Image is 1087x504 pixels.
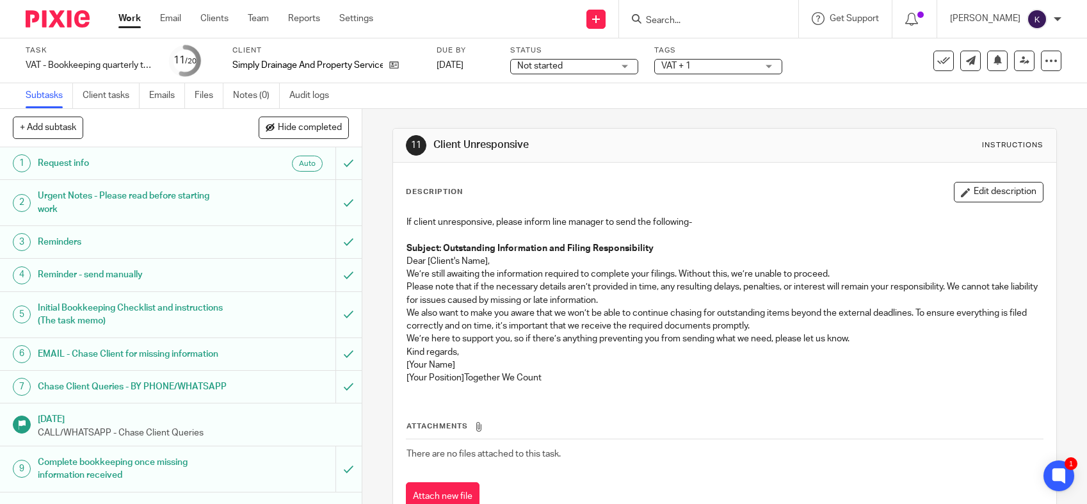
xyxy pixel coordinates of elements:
span: Not started [517,61,563,70]
p: We’re still awaiting the information required to complete your filings. Without this, we’re unabl... [407,268,1043,280]
div: 6 [13,345,31,363]
h1: Reminders [38,232,228,252]
h1: Chase Client Queries - BY PHONE/WHATSAPP [38,377,228,396]
label: Status [510,45,638,56]
p: Simply Drainage And Property Services Ltd [232,59,383,72]
h1: Request info [38,154,228,173]
a: Work [118,12,141,25]
span: There are no files attached to this task. [407,450,561,459]
h1: Initial Bookkeeping Checklist and instructions (The task memo) [38,298,228,331]
button: + Add subtask [13,117,83,138]
p: Description [406,187,463,197]
div: 4 [13,266,31,284]
h1: Complete bookkeeping once missing information received [38,453,228,485]
p: We also want to make you aware that we won’t be able to continue chasing for outstanding items be... [407,307,1043,333]
div: Instructions [982,140,1043,150]
button: Edit description [954,182,1043,202]
a: Team [248,12,269,25]
a: Clients [200,12,229,25]
span: VAT + 1 [661,61,691,70]
div: VAT - Bookkeeping quarterly tasks [26,59,154,72]
input: Search [645,15,760,27]
a: Files [195,83,223,108]
p: Kind regards, [Your Name] [Your Position] Together We Count [407,346,1043,385]
div: 2 [13,194,31,212]
a: Notes (0) [233,83,280,108]
p: Dear [Client's Name], [407,255,1043,268]
div: 3 [13,233,31,251]
h1: EMAIL - Chase Client for missing information [38,345,228,364]
div: 7 [13,378,31,396]
a: Emails [149,83,185,108]
p: Please note that if the necessary details aren’t provided in time, any resulting delays, penaltie... [407,280,1043,307]
span: Hide completed [278,123,342,133]
label: Task [26,45,154,56]
label: Tags [654,45,782,56]
strong: Subject: Outstanding Information and Filing Responsibility [407,244,654,253]
a: Email [160,12,181,25]
div: Auto [292,156,323,172]
p: [PERSON_NAME] [950,12,1020,25]
span: Get Support [830,14,879,23]
label: Client [232,45,421,56]
span: Attachments [407,423,468,430]
div: 11 [406,135,426,156]
a: Reports [288,12,320,25]
img: Pixie [26,10,90,28]
h1: [DATE] [38,410,349,426]
div: 1 [1065,457,1077,470]
a: Subtasks [26,83,73,108]
p: We’re here to support you, so if there’s anything preventing you from sending what we need, pleas... [407,332,1043,345]
small: /20 [185,58,197,65]
a: Client tasks [83,83,140,108]
div: 1 [13,154,31,172]
a: Audit logs [289,83,339,108]
div: 9 [13,460,31,478]
div: 11 [173,53,197,68]
h1: Client Unresponsive [433,138,752,152]
h1: Reminder - send manually [38,265,228,284]
span: [DATE] [437,61,463,70]
a: Settings [339,12,373,25]
img: svg%3E [1027,9,1047,29]
p: CALL/WHATSAPP - Chase Client Queries [38,427,349,439]
h1: Urgent Notes - Please read before starting work [38,186,228,219]
label: Due by [437,45,494,56]
button: Hide completed [259,117,349,138]
p: If client unresponsive, please inform line manager to send the following- [407,216,1043,229]
div: 5 [13,305,31,323]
